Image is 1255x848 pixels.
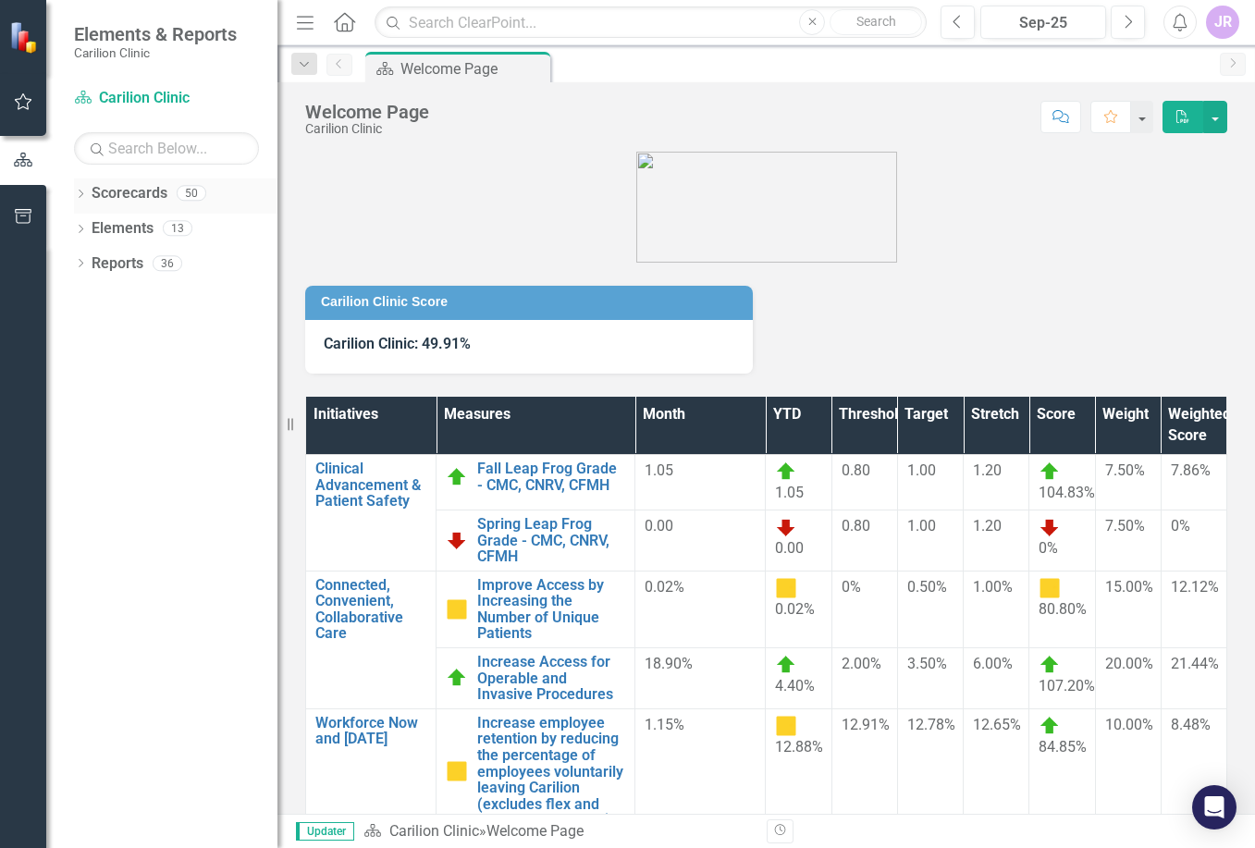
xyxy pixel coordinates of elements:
[477,577,625,642] a: Improve Access by Increasing the Number of Unique Patients
[486,822,584,840] div: Welcome Page
[163,221,192,237] div: 13
[437,510,635,571] td: Double-Click to Edit Right Click for Context Menu
[92,253,143,275] a: Reports
[842,578,861,596] span: 0%
[446,760,468,782] img: Caution
[446,598,468,621] img: Caution
[1039,484,1095,501] span: 104.83%
[775,484,804,501] span: 1.05
[842,655,881,672] span: 2.00%
[1039,539,1058,557] span: 0%
[1039,654,1061,676] img: On Target
[775,516,797,538] img: Below Plan
[315,461,426,510] a: Clinical Advancement & Patient Safety
[1171,461,1211,479] span: 7.86%
[973,578,1013,596] span: 1.00%
[907,517,936,535] span: 1.00
[636,152,897,263] img: carilion%20clinic%20logo%202.0.png
[437,455,635,510] td: Double-Click to Edit Right Click for Context Menu
[446,529,468,551] img: Below Plan
[446,466,468,488] img: On Target
[775,600,815,618] span: 0.02%
[907,716,955,733] span: 12.78%
[296,822,354,841] span: Updater
[775,654,797,676] img: On Target
[74,45,237,60] small: Carilion Clinic
[775,677,815,694] span: 4.40%
[973,517,1002,535] span: 1.20
[477,715,625,829] a: Increase employee retention by reducing the percentage of employees voluntarily leaving Carilion ...
[775,539,804,557] span: 0.00
[1039,577,1061,599] img: Caution
[437,708,635,834] td: Double-Click to Edit Right Click for Context Menu
[74,88,259,109] a: Carilion Clinic
[856,14,896,29] span: Search
[1039,738,1087,756] span: 84.85%
[907,461,936,479] span: 1.00
[74,23,237,45] span: Elements & Reports
[775,738,823,756] span: 12.88%
[1039,516,1061,538] img: Below Plan
[305,102,429,122] div: Welcome Page
[321,295,744,309] h3: Carilion Clinic Score
[477,461,625,493] a: Fall Leap Frog Grade - CMC, CNRV, CFMH
[907,578,947,596] span: 0.50%
[1171,578,1219,596] span: 12.12%
[446,667,468,689] img: On Target
[437,571,635,647] td: Double-Click to Edit Right Click for Context Menu
[437,648,635,709] td: Double-Click to Edit Right Click for Context Menu
[1192,785,1237,830] div: Open Intercom Messenger
[306,708,437,834] td: Double-Click to Edit Right Click for Context Menu
[177,186,206,202] div: 50
[907,655,947,672] span: 3.50%
[324,335,471,352] span: Carilion Clinic: 49.91%
[645,716,684,733] span: 1.15%
[477,654,625,703] a: Increase Access for Operable and Invasive Procedures
[74,132,259,165] input: Search Below...
[1039,600,1087,618] span: 80.80%
[645,655,693,672] span: 18.90%
[1039,677,1095,694] span: 107.20%
[375,6,927,39] input: Search ClearPoint...
[389,822,479,840] a: Carilion Clinic
[1206,6,1239,39] button: JR
[315,715,426,747] a: Workforce Now and [DATE]
[305,122,429,136] div: Carilion Clinic
[645,461,673,479] span: 1.05
[830,9,922,35] button: Search
[9,21,42,54] img: ClearPoint Strategy
[400,57,546,80] div: Welcome Page
[1105,461,1145,479] span: 7.50%
[153,255,182,271] div: 36
[775,461,797,483] img: On Target
[1171,716,1211,733] span: 8.48%
[92,183,167,204] a: Scorecards
[842,461,870,479] span: 0.80
[645,517,673,535] span: 0.00
[775,715,797,737] img: Caution
[306,455,437,571] td: Double-Click to Edit Right Click for Context Menu
[775,577,797,599] img: Caution
[973,655,1013,672] span: 6.00%
[973,461,1002,479] span: 1.20
[477,516,625,565] a: Spring Leap Frog Grade - CMC, CNRV, CFMH
[315,577,426,642] a: Connected, Convenient, Collaborative Care
[1039,715,1061,737] img: On Target
[1105,716,1153,733] span: 10.00%
[987,12,1100,34] div: Sep-25
[1171,517,1190,535] span: 0%
[645,578,684,596] span: 0.02%
[842,716,890,733] span: 12.91%
[1105,655,1153,672] span: 20.00%
[1105,517,1145,535] span: 7.50%
[1171,655,1219,672] span: 21.44%
[1105,578,1153,596] span: 15.00%
[1039,461,1061,483] img: On Target
[973,716,1021,733] span: 12.65%
[306,571,437,708] td: Double-Click to Edit Right Click for Context Menu
[842,517,870,535] span: 0.80
[980,6,1106,39] button: Sep-25
[363,821,753,842] div: »
[92,218,154,240] a: Elements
